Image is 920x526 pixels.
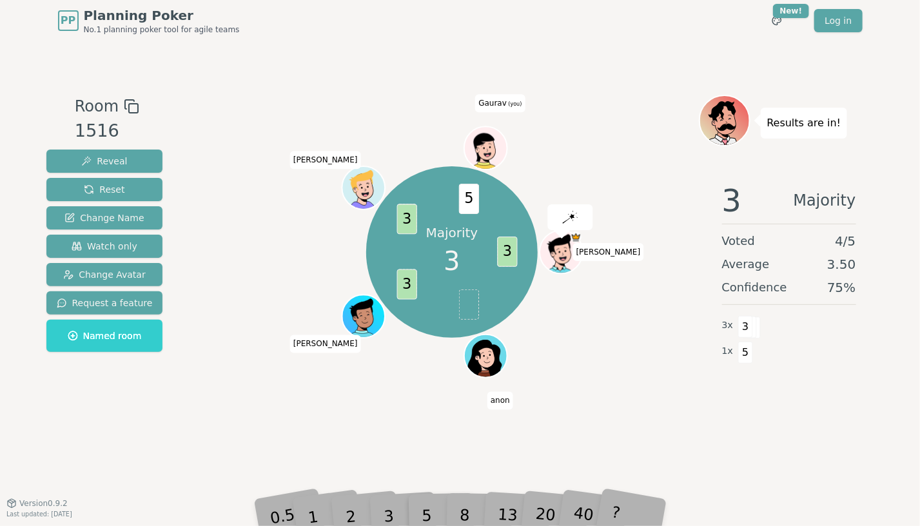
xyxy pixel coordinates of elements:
span: Room [75,95,119,118]
button: Change Name [46,206,163,229]
span: Last updated: [DATE] [6,511,72,518]
span: Click to change your name [487,392,513,410]
button: Named room [46,320,163,352]
span: Click to change your name [290,335,361,353]
button: Request a feature [46,291,163,315]
div: New! [773,4,810,18]
span: 3 [722,185,742,216]
span: Watch only [72,240,137,253]
span: 1 x [722,344,734,358]
span: 3 [397,204,417,235]
span: 3 [738,316,753,338]
span: PP [61,13,75,28]
span: 4 / 5 [835,232,856,250]
span: 5 [738,342,753,364]
span: Named room [68,329,142,342]
span: Voted [722,232,756,250]
span: 3 x [722,318,734,333]
span: Reset [84,183,124,196]
span: 3 [444,242,460,280]
button: Reveal [46,150,163,173]
span: 3 [397,269,417,300]
span: 5 [459,184,479,215]
a: Log in [814,9,862,32]
span: Click to change your name [475,94,525,112]
p: Majority [426,224,478,242]
span: 3.50 [827,255,856,273]
button: Watch only [46,235,163,258]
span: Reveal [81,155,127,168]
span: Average [722,255,770,273]
span: Click to change your name [290,151,361,169]
p: Results are in! [767,114,841,132]
span: Click to change your name [573,243,644,261]
button: Version0.9.2 [6,498,68,509]
span: Majority [794,185,856,216]
span: Confidence [722,278,787,297]
span: 3 [497,237,517,268]
span: 75 % [827,278,856,297]
button: New! [765,9,788,32]
a: PPPlanning PokerNo.1 planning poker tool for agile teams [58,6,240,35]
span: Mike is the host [571,232,582,243]
span: Version 0.9.2 [19,498,68,509]
span: Planning Poker [84,6,240,24]
img: reveal [563,211,578,224]
span: Request a feature [57,297,153,309]
span: Change Name [64,211,144,224]
span: No.1 planning poker tool for agile teams [84,24,240,35]
span: (you) [507,101,522,107]
button: Reset [46,178,163,201]
button: Change Avatar [46,263,163,286]
button: Click to change your avatar [465,128,506,168]
span: Change Avatar [63,268,146,281]
div: 1516 [75,118,139,144]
